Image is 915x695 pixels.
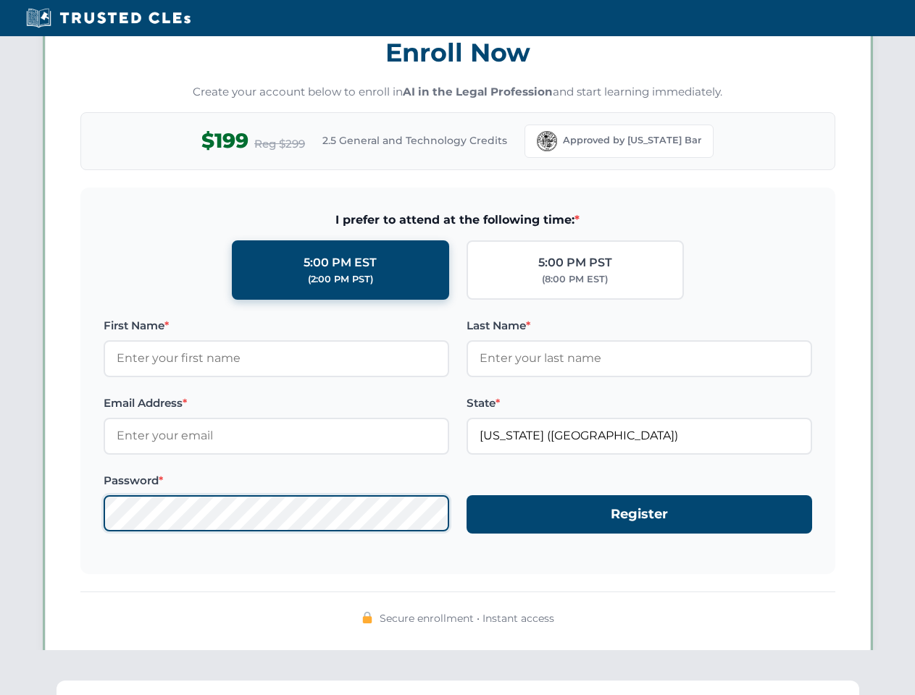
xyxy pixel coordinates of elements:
[403,85,553,98] strong: AI in the Legal Profession
[538,253,612,272] div: 5:00 PM PST
[467,418,812,454] input: Florida (FL)
[80,84,835,101] p: Create your account below to enroll in and start learning immediately.
[104,418,449,454] input: Enter your email
[104,340,449,376] input: Enter your first name
[22,7,195,29] img: Trusted CLEs
[467,340,812,376] input: Enter your last name
[563,133,701,148] span: Approved by [US_STATE] Bar
[201,125,248,157] span: $199
[304,253,377,272] div: 5:00 PM EST
[80,30,835,75] h3: Enroll Now
[322,132,507,148] span: 2.5 General and Technology Credits
[104,317,449,334] label: First Name
[362,612,373,623] img: 🔒
[104,395,449,412] label: Email Address
[104,472,449,489] label: Password
[308,272,373,287] div: (2:00 PM PST)
[537,131,557,151] img: Florida Bar
[542,272,608,287] div: (8:00 PM EST)
[467,317,812,334] label: Last Name
[467,495,812,534] button: Register
[104,211,812,229] span: I prefer to attend at the following time:
[254,135,305,153] span: Reg $299
[467,395,812,412] label: State
[380,610,554,626] span: Secure enrollment • Instant access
